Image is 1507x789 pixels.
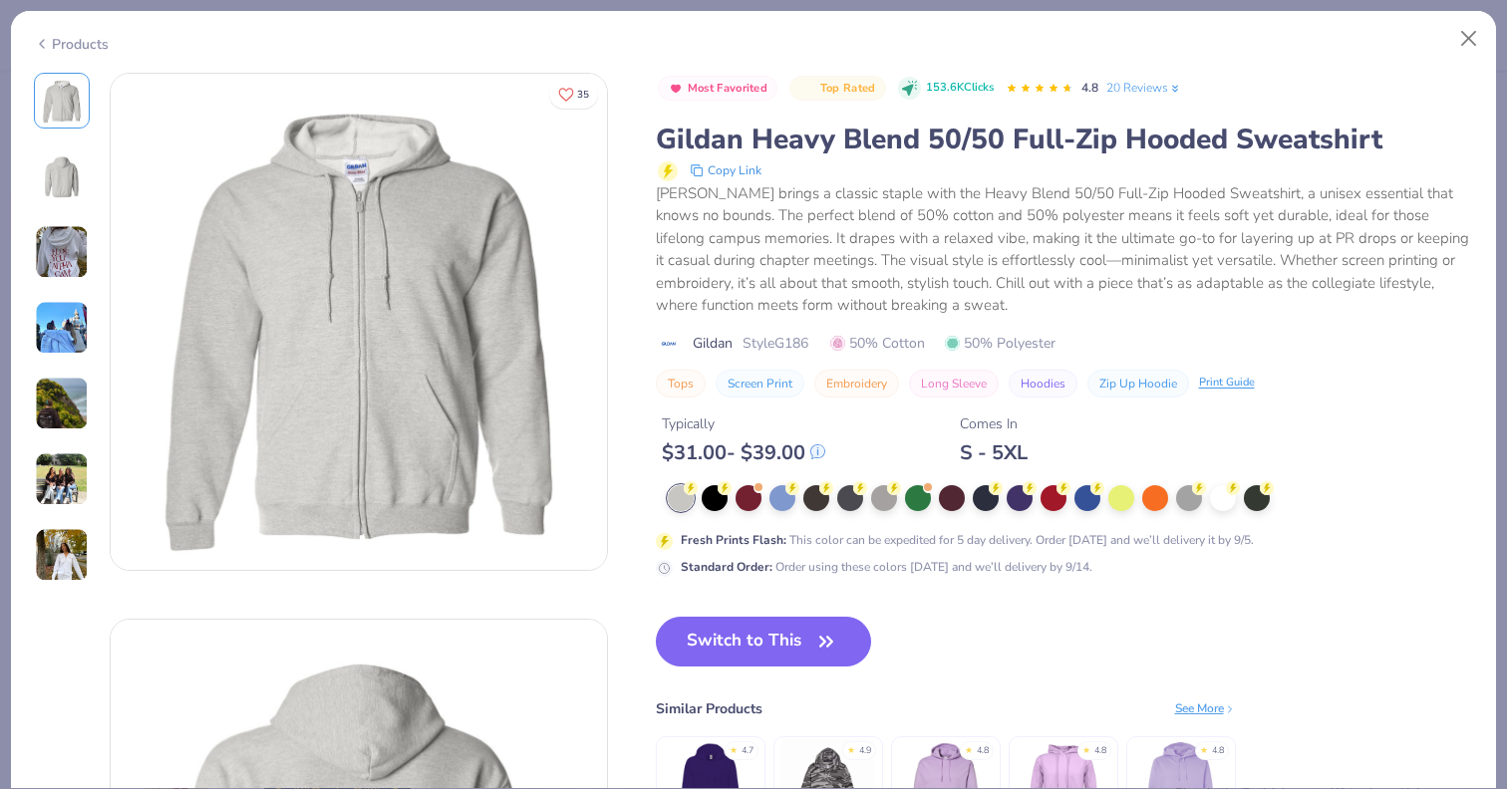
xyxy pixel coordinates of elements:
div: ★ [730,744,738,752]
button: Embroidery [814,370,899,397]
button: copy to clipboard [684,158,767,182]
img: brand logo [656,336,683,352]
span: Gildan [693,333,733,354]
div: 4.8 [1094,744,1106,758]
span: Style G186 [743,333,808,354]
div: ★ [1082,744,1090,752]
img: User generated content [35,301,89,355]
div: Gildan Heavy Blend 50/50 Full-Zip Hooded Sweatshirt [656,121,1474,158]
div: Order using these colors [DATE] and we’ll delivery by 9/14. [681,558,1092,576]
button: Switch to This [656,617,872,666]
div: 4.8 [1212,744,1224,758]
span: 50% Cotton [830,333,925,354]
button: Hoodies [1009,370,1077,397]
span: Most Favorited [688,83,767,94]
span: 35 [577,90,589,100]
div: ★ [1200,744,1208,752]
div: S - 5XL [960,440,1028,465]
img: User generated content [35,452,89,506]
img: Top Rated sort [800,81,816,97]
button: Close [1450,20,1488,58]
img: Back [38,152,86,200]
div: Products [34,34,109,55]
div: [PERSON_NAME] brings a classic staple with the Heavy Blend 50/50 Full-Zip Hooded Sweatshirt, a un... [656,182,1474,317]
div: $ 31.00 - $ 39.00 [662,440,825,465]
div: 4.7 [742,744,753,758]
div: 4.8 Stars [1006,73,1073,105]
span: 4.8 [1081,80,1098,96]
button: Tops [656,370,706,397]
img: Front [111,74,607,570]
img: User generated content [35,528,89,582]
span: Top Rated [820,83,876,94]
img: User generated content [35,225,89,279]
div: 4.8 [977,744,989,758]
div: ★ [965,744,973,752]
button: Long Sleeve [909,370,999,397]
img: Front [38,77,86,125]
div: Print Guide [1199,375,1255,392]
div: Typically [662,413,825,434]
img: User generated content [35,377,89,430]
div: Similar Products [656,698,762,719]
div: 4.9 [859,744,871,758]
button: Badge Button [789,76,885,102]
strong: Standard Order : [681,559,772,575]
div: Comes In [960,413,1028,434]
div: ★ [847,744,855,752]
div: See More [1175,699,1236,717]
button: Like [549,80,598,109]
strong: Fresh Prints Flash : [681,532,786,548]
span: 50% Polyester [945,333,1055,354]
a: 20 Reviews [1106,79,1182,97]
button: Screen Print [716,370,804,397]
button: Zip Up Hoodie [1087,370,1189,397]
img: Most Favorited sort [668,81,684,97]
div: This color can be expedited for 5 day delivery. Order [DATE] and we’ll delivery it by 9/5. [681,531,1254,549]
button: Badge Button [658,76,778,102]
span: 153.6K Clicks [926,80,994,97]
